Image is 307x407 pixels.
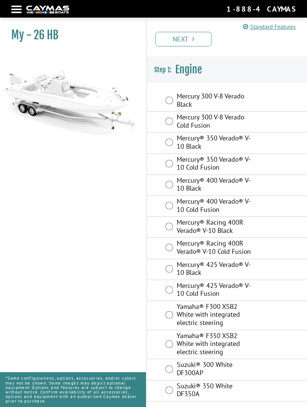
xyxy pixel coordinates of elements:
[177,92,255,110] label: Mercury 300 V-8 Verado Black
[177,332,255,358] label: Yamaha® F350 XSB2 White with integrated electric steering
[11,28,127,42] h1: My - 26 HB
[6,372,140,407] p: *Some configurations, options, accessories, and/or colors may not be shown. Some images may depic...
[155,32,212,46] a: Next
[26,6,69,13] img: white-logo-c9c8dbefe5ff5ceceb0f0178aa75bf4bb51f6bca0971e226c86eb53dfe498488.png
[147,56,307,83] h3: Engine
[177,218,255,236] label: Mercury® Racing 400R Verado® V-10 Black
[177,155,255,173] label: Mercury® 350 Verado® V-10 Cold Fusion
[177,382,255,400] label: Suzuki® 350 White DF350A
[177,261,255,279] label: Mercury® 425 Verado® V-10 Black
[177,197,255,215] label: Mercury® 400 Verado® V-10 Cold Fusion
[227,4,296,14] div: 1-888-4CAYMAS
[243,22,296,31] a: Standard Features
[177,282,255,300] label: Mercury® 425 Verado® V-10 Cold Fusion
[177,303,255,329] label: Yamaha® F300 XSB2 White with integrated electric steering
[177,113,255,131] label: Mercury 300 V-8 Verado Cold Fusion
[177,134,255,152] label: Mercury® 350 Verado® V-10 Black
[153,31,307,46] ul: Pagination
[177,361,255,379] label: Suzuki® 300 White DF300AP
[177,239,255,257] label: Mercury® Racing 400R Verado® V-10 Cold Fusion
[177,176,255,194] label: Mercury® 400 Verado® V-10 Black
